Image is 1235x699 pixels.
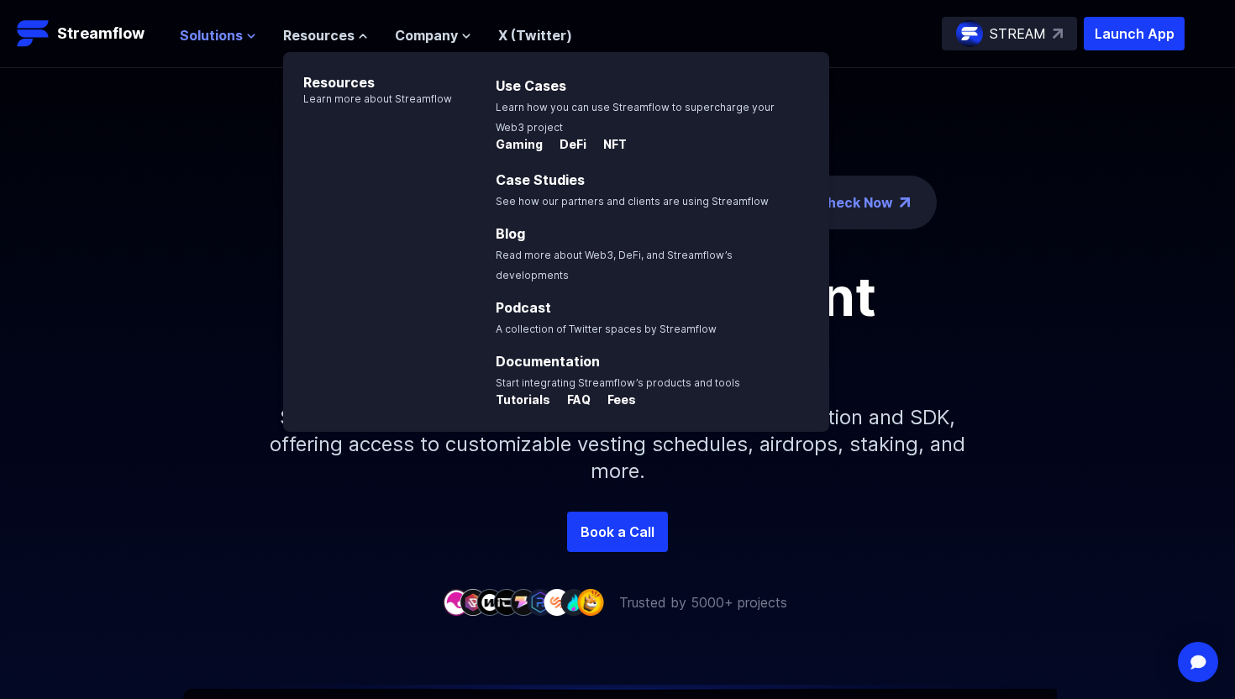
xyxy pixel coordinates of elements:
a: FAQ [554,393,594,410]
p: DeFi [546,136,586,153]
p: Gaming [496,136,543,153]
p: FAQ [554,392,591,408]
button: Resources [283,25,368,45]
img: company-9 [577,589,604,615]
span: Start integrating Streamflow’s products and tools [496,376,740,389]
img: company-8 [560,589,587,615]
p: Trusted by 5000+ projects [619,592,787,612]
span: Solutions [180,25,243,45]
img: top-right-arrow.svg [1053,29,1063,39]
p: Tutorials [496,392,550,408]
a: Tutorials [496,393,554,410]
span: Read more about Web3, DeFi, and Streamflow’s developments [496,249,733,281]
p: Learn more about Streamflow [283,92,452,106]
a: Podcast [496,299,551,316]
p: NFT [590,136,627,153]
a: Book a Call [567,512,668,552]
a: Documentation [496,353,600,370]
a: Fees [594,393,636,410]
img: company-1 [443,589,470,615]
button: Company [395,25,471,45]
a: NFT [590,138,627,155]
p: Fees [594,392,636,408]
div: Open Intercom Messenger [1178,642,1218,682]
img: company-3 [476,589,503,615]
img: Streamflow Logo [17,17,50,50]
p: Streamflow [57,22,145,45]
a: STREAM [942,17,1077,50]
img: company-6 [527,589,554,615]
span: Resources [283,25,355,45]
p: Resources [283,52,452,92]
p: STREAM [990,24,1046,44]
span: Learn how you can use Streamflow to supercharge your Web3 project [496,101,775,134]
span: See how our partners and clients are using Streamflow [496,195,769,208]
button: Solutions [180,25,256,45]
a: Case Studies [496,171,585,188]
a: Use Cases [496,77,566,94]
img: streamflow-logo-circle.png [956,20,983,47]
img: company-2 [460,589,486,615]
img: company-5 [510,589,537,615]
img: company-7 [544,589,570,615]
img: top-right-arrow.png [900,197,910,208]
a: Gaming [496,138,546,155]
a: DeFi [546,138,590,155]
a: Streamflow [17,17,163,50]
img: company-4 [493,589,520,615]
span: Company [395,25,458,45]
button: Launch App [1084,17,1185,50]
a: Blog [496,225,525,242]
a: Check Now [817,192,893,213]
p: Simplify your token distribution with Streamflow's Application and SDK, offering access to custom... [256,377,979,512]
h1: Token management infrastructure [239,270,996,377]
span: A collection of Twitter spaces by Streamflow [496,323,717,335]
a: X (Twitter) [498,27,572,44]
